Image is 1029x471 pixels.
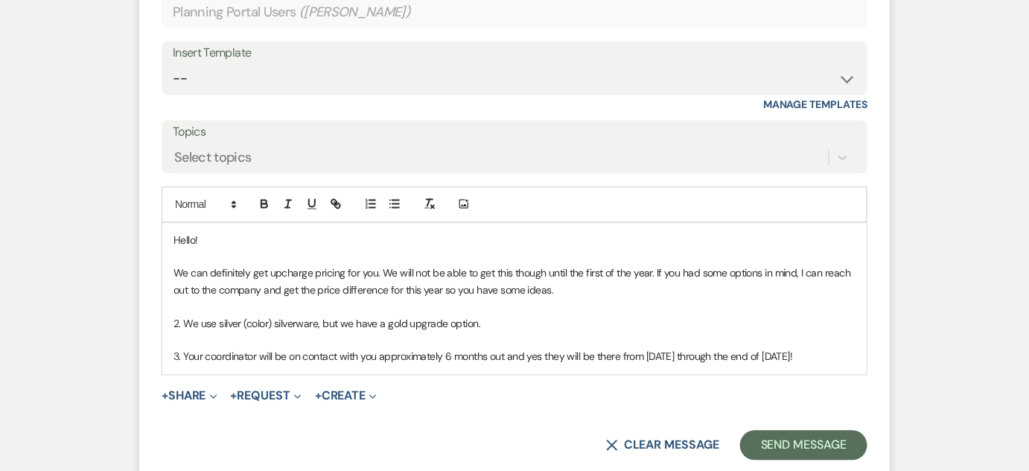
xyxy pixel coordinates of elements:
div: Insert Template [173,43,856,65]
span: + [231,391,238,402]
span: + [315,391,322,402]
span: ( [PERSON_NAME] ) [299,2,411,22]
button: Share [162,391,217,402]
p: Hello! [173,233,856,249]
p: We can definitely get upcharge pricing for you. We will not be able to get this though until the ... [173,265,856,299]
button: Create [315,391,377,402]
label: Topics [173,122,856,144]
button: Clear message [606,440,719,452]
span: + [162,391,168,402]
p: 2. We use silver (color) silverware, but we have a gold upgrade option. [173,316,856,332]
a: Manage Templates [763,98,867,112]
div: Select topics [174,148,252,168]
button: Request [231,391,302,402]
p: 3. Your coordinator will be on contact with you approximately 6 months out and yes they will be t... [173,349,856,365]
button: Send Message [740,431,867,461]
